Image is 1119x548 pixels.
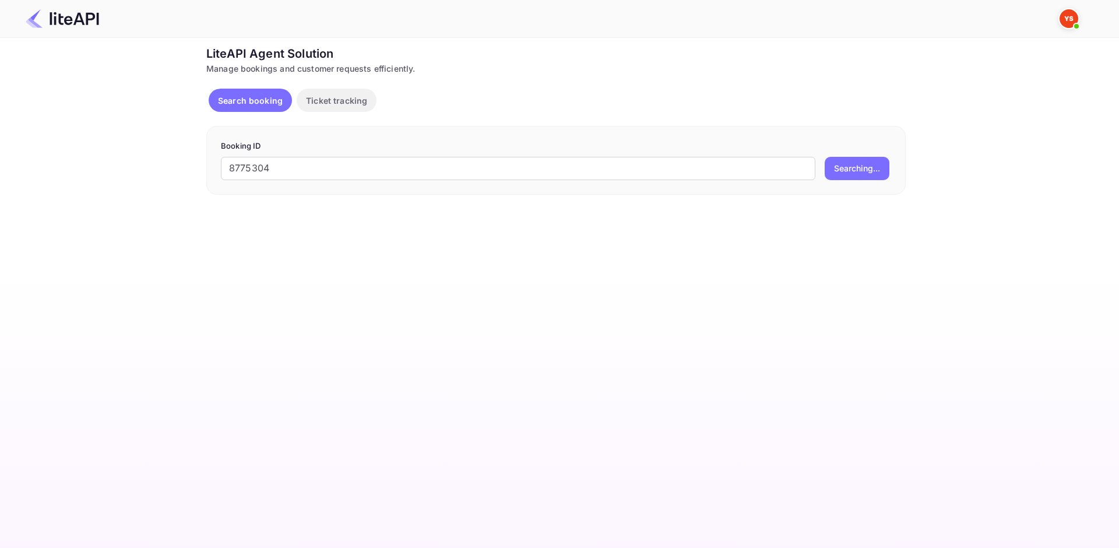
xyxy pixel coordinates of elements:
img: Yandex Support [1060,9,1078,28]
div: LiteAPI Agent Solution [206,45,906,62]
p: Search booking [218,94,283,107]
p: Booking ID [221,140,891,152]
input: Enter Booking ID (e.g., 63782194) [221,157,815,180]
div: Manage bookings and customer requests efficiently. [206,62,906,75]
p: Ticket tracking [306,94,367,107]
button: Searching... [825,157,889,180]
img: LiteAPI Logo [26,9,99,28]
